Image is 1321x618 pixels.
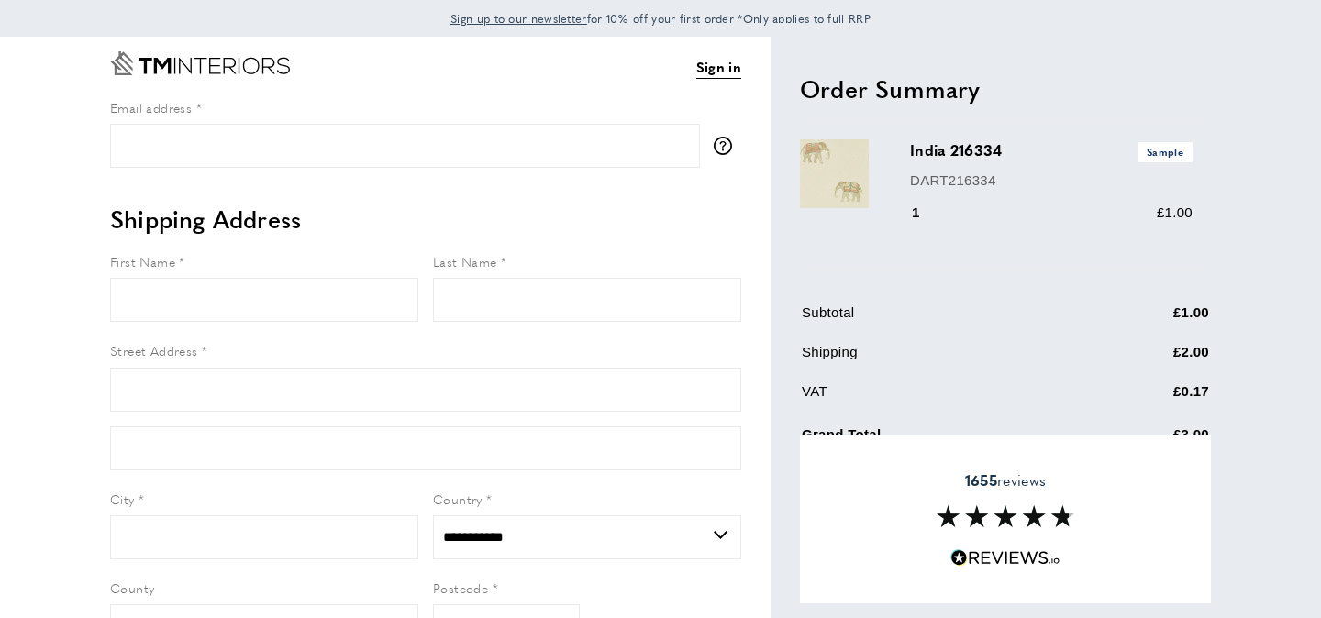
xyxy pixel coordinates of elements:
[910,139,1193,161] h3: India 216334
[965,471,1046,490] span: reviews
[110,252,175,270] span: First Name
[433,252,497,270] span: Last Name
[1082,420,1209,459] td: £3.00
[800,72,1211,105] h2: Order Summary
[1082,341,1209,377] td: £2.00
[433,579,488,597] span: Postcode
[110,579,154,597] span: County
[910,170,1193,192] p: DART216334
[110,51,290,75] a: Go to Home page
[450,10,871,27] span: for 10% off your first order *Only applies to full RRP
[950,549,1060,567] img: Reviews.io 5 stars
[937,505,1074,527] img: Reviews section
[1138,142,1193,161] span: Sample
[802,302,1081,337] td: Subtotal
[696,56,741,79] a: Sign in
[110,203,741,236] h2: Shipping Address
[802,420,1081,459] td: Grand Total
[1082,302,1209,337] td: £1.00
[965,469,997,491] strong: 1655
[1157,204,1193,220] span: £1.00
[714,137,741,155] button: More information
[802,381,1081,416] td: VAT
[450,9,587,28] a: Sign up to our newsletter
[110,341,198,359] span: Street Address
[800,139,869,208] img: India 216334
[1082,381,1209,416] td: £0.17
[110,490,135,508] span: City
[433,490,483,508] span: Country
[450,10,587,27] span: Sign up to our newsletter
[802,341,1081,377] td: Shipping
[910,202,946,224] div: 1
[110,98,192,116] span: Email address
